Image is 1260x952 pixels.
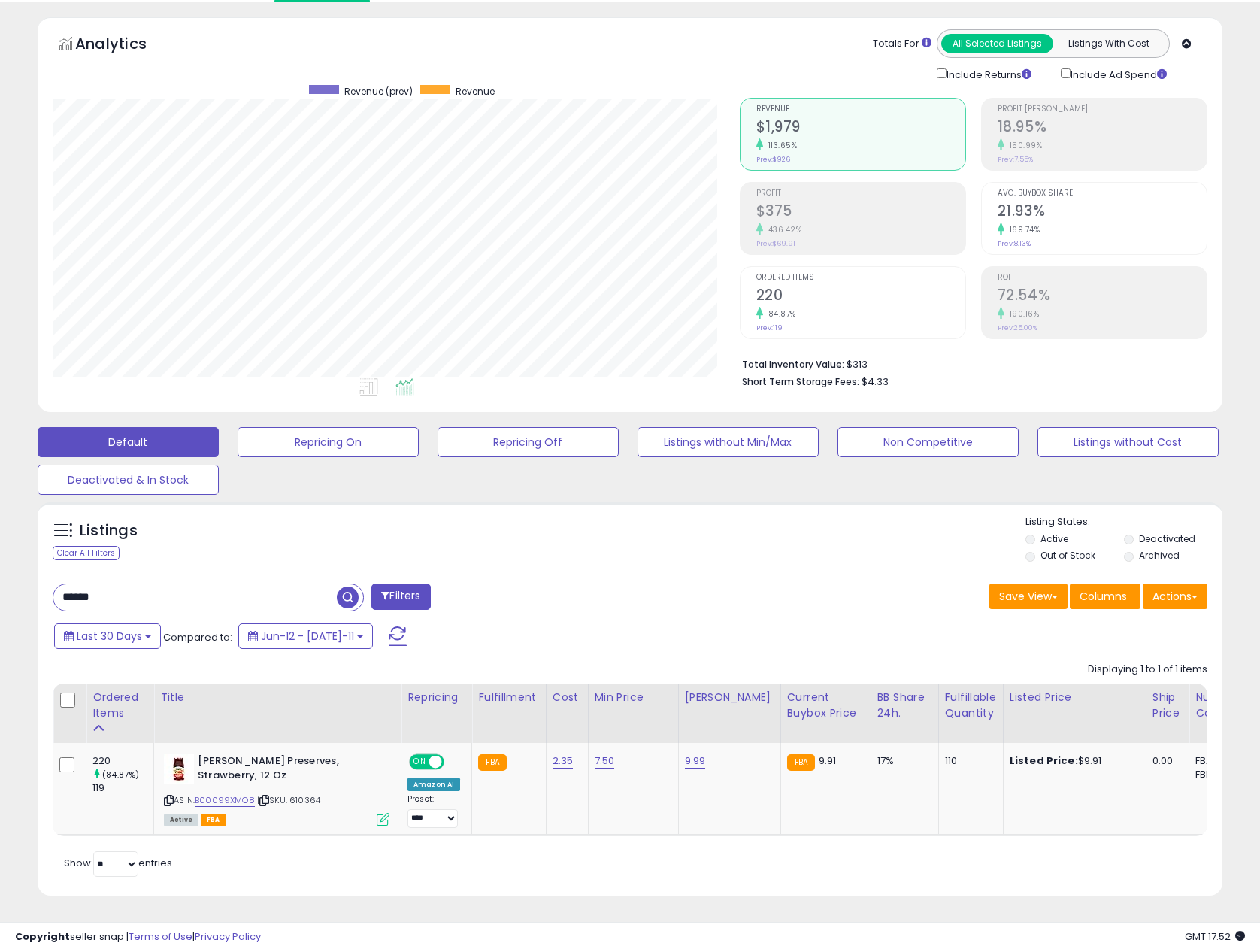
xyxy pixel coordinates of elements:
small: FBA [787,754,815,771]
div: Repricing [407,690,465,705]
b: Total Inventory Value: [742,358,844,371]
div: 17% [877,754,927,768]
button: Listings without Min/Max [638,427,819,457]
span: $4.33 [862,374,889,389]
span: Profit [PERSON_NAME] [998,105,1207,114]
div: 220 [92,754,153,768]
div: BB Share 24h. [877,690,932,721]
small: 113.65% [763,140,798,151]
span: Revenue (prev) [344,85,413,98]
button: Actions [1143,584,1207,609]
div: Listed Price [1010,690,1140,705]
label: Archived [1139,549,1180,562]
div: Fulfillable Quantity [945,690,997,721]
div: Include Ad Spend [1049,65,1191,83]
div: Ship Price [1152,690,1183,721]
div: 110 [945,754,992,768]
a: B00099XMO8 [195,794,255,807]
div: Preset: [407,794,460,828]
h2: 220 [756,287,965,307]
h2: 21.93% [998,202,1207,223]
p: Listing States: [1025,515,1222,529]
small: Prev: 25.00% [998,323,1037,332]
span: Revenue [456,85,495,98]
a: 9.99 [685,753,706,769]
div: Num of Comp. [1195,690,1250,721]
div: Current Buybox Price [787,690,865,721]
button: Repricing On [238,427,419,457]
h2: 18.95% [998,118,1207,138]
button: Deactivated & In Stock [38,465,219,495]
div: Title [160,690,395,705]
a: Privacy Policy [195,929,261,944]
button: Jun-12 - [DATE]-11 [238,623,373,649]
div: $9.91 [1010,754,1134,768]
small: 169.74% [1004,224,1040,235]
span: ON [410,756,429,769]
div: Amazon AI [407,778,460,791]
div: 0.00 [1152,754,1177,768]
div: Totals For [873,37,931,51]
small: 150.99% [1004,140,1043,151]
span: All listings currently available for purchase on Amazon [164,814,198,826]
div: [PERSON_NAME] [685,690,774,705]
button: Listings With Cost [1053,34,1165,53]
div: 119 [92,781,153,795]
span: Compared to: [163,630,232,644]
small: Prev: 119 [756,323,783,332]
span: ROI [998,274,1207,282]
li: $313 [742,354,1197,372]
strong: Copyright [15,929,70,944]
button: Filters [371,584,430,610]
span: OFF [442,756,466,769]
button: All Selected Listings [941,34,1053,53]
label: Active [1040,532,1068,545]
button: Default [38,427,219,457]
span: Columns [1080,589,1127,604]
div: Min Price [595,690,672,705]
button: Save View [989,584,1068,609]
span: Profit [756,189,965,198]
label: Out of Stock [1040,549,1095,562]
small: 436.42% [763,224,802,235]
div: FBM: 5 [1195,768,1245,781]
span: 9.91 [819,753,837,768]
button: Columns [1070,584,1140,609]
div: Cost [553,690,582,705]
div: Displaying 1 to 1 of 1 items [1088,662,1207,677]
span: Avg. Buybox Share [998,189,1207,198]
a: 7.50 [595,753,615,769]
button: Non Competitive [837,427,1019,457]
a: 2.35 [553,753,574,769]
button: Listings without Cost [1037,427,1219,457]
div: ASIN: [164,754,389,824]
span: 2025-08-11 17:52 GMT [1185,929,1245,944]
b: Short Term Storage Fees: [742,375,859,388]
span: Last 30 Days [77,629,142,644]
span: | SKU: 610364 [257,794,320,806]
h2: 72.54% [998,287,1207,307]
b: Listed Price: [1010,753,1078,768]
span: Jun-12 - [DATE]-11 [261,629,354,644]
button: Repricing Off [438,427,619,457]
div: Ordered Items [92,690,147,721]
b: [PERSON_NAME] Preserves, Strawberry, 12 Oz [198,754,380,786]
small: (84.87%) [102,769,139,781]
div: Include Returns [925,65,1049,83]
div: Clear All Filters [53,546,120,560]
a: Terms of Use [129,929,192,944]
div: FBA: 4 [1195,754,1245,768]
small: 190.16% [1004,308,1040,320]
small: Prev: $69.91 [756,239,795,248]
small: Prev: $926 [756,155,790,164]
h2: $375 [756,202,965,223]
img: 41wKIZxJF1L._SL40_.jpg [164,754,194,784]
div: Fulfillment [478,690,539,705]
small: 84.87% [763,308,796,320]
label: Deactivated [1139,532,1195,545]
h2: $1,979 [756,118,965,138]
small: Prev: 7.55% [998,155,1033,164]
span: FBA [201,814,226,826]
small: Prev: 8.13% [998,239,1031,248]
small: FBA [478,754,506,771]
